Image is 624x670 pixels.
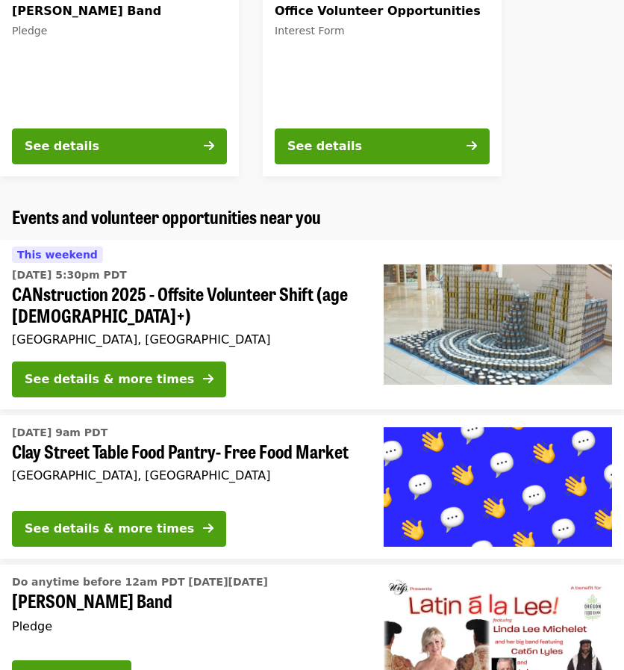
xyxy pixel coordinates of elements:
[287,137,362,155] div: See details
[12,425,107,441] time: [DATE] 9am PDT
[275,128,490,164] button: See details
[12,590,360,612] span: [PERSON_NAME] Band
[17,249,98,261] span: This weekend
[203,372,213,386] i: arrow-right icon
[275,25,345,37] span: Interest Form
[12,511,226,547] button: See details & more times
[384,264,612,384] img: CANstruction 2025 - Offsite Volunteer Shift (age 16+) organized by Oregon Food Bank
[12,441,360,462] span: Clay Street Table Food Pantry- Free Food Market
[203,521,213,536] i: arrow-right icon
[12,25,47,37] span: Pledge
[204,139,214,153] i: arrow-right icon
[25,520,194,538] div: See details & more times
[12,576,268,588] span: Do anytime before 12am PDT [DATE][DATE]
[12,332,360,347] div: [GEOGRAPHIC_DATA], [GEOGRAPHIC_DATA]
[25,137,99,155] div: See details
[12,203,321,229] span: Events and volunteer opportunities near you
[25,370,194,388] div: See details & more times
[12,267,127,283] time: [DATE] 5:30pm PDT
[12,283,360,326] span: CANstruction 2025 - Offsite Volunteer Shift (age [DEMOGRAPHIC_DATA]+)
[12,128,227,164] button: See details
[12,2,227,20] span: [PERSON_NAME] Band
[12,362,226,397] button: See details & more times
[12,619,52,633] span: Pledge
[467,139,477,153] i: arrow-right icon
[384,427,612,547] img: Clay Street Table Food Pantry- Free Food Market organized by Oregon Food Bank
[275,2,490,20] span: Office Volunteer Opportunities
[12,468,360,483] div: [GEOGRAPHIC_DATA], [GEOGRAPHIC_DATA]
